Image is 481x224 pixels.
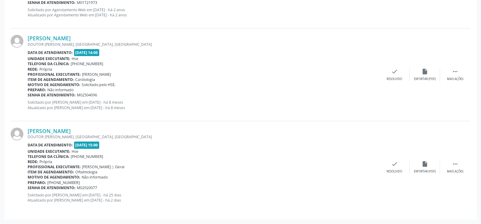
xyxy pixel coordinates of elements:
[28,154,69,159] b: Telefone da clínica:
[391,68,398,75] i: check
[414,169,436,174] div: Exportar (PDF)
[28,82,80,87] b: Motivo de agendamento:
[452,68,459,75] i: 
[422,68,428,75] i: insert_drive_file
[28,192,379,203] p: Solicitado por [PERSON_NAME] em [DATE] - há 25 dias Atualizado por [PERSON_NAME] em [DATE] - há 2...
[387,169,402,174] div: Resolvido
[28,72,81,77] b: Profissional executante:
[28,77,74,82] b: Item de agendamento:
[28,42,379,47] div: DOUTOR [PERSON_NAME], [GEOGRAPHIC_DATA], [GEOGRAPHIC_DATA]
[447,169,463,174] div: Mais ações
[72,56,78,61] span: Hse
[39,67,52,72] span: Própria
[82,164,124,169] span: [PERSON_NAME] | Geral
[28,185,76,190] b: Senha de atendimento:
[28,134,379,139] div: DOUTOR [PERSON_NAME], [GEOGRAPHIC_DATA], [GEOGRAPHIC_DATA]
[452,161,459,167] i: 
[28,175,80,180] b: Motivo de agendamento:
[414,77,436,81] div: Exportar (PDF)
[28,61,69,66] b: Telefone da clínica:
[47,180,80,185] span: [PHONE_NUMBER]
[74,142,100,149] span: [DATE] 15:00
[28,50,73,55] b: Data de atendimento:
[82,175,108,180] span: Não informado
[11,35,23,48] img: img
[82,82,116,87] span: Solicitado pelo HSE.
[447,77,463,81] div: Mais ações
[75,169,97,175] span: Oftalmologia
[28,7,379,18] p: Solicitado por Agendamento Web em [DATE] - há 2 anos Atualizado por Agendamento Web em [DATE] - h...
[28,35,71,42] a: [PERSON_NAME]
[28,128,71,134] a: [PERSON_NAME]
[28,56,70,61] b: Unidade executante:
[11,128,23,140] img: img
[28,142,73,148] b: Data de atendimento:
[28,87,46,92] b: Preparo:
[28,100,379,110] p: Solicitado por [PERSON_NAME] em [DATE] - há 8 meses Atualizado por [PERSON_NAME] em [DATE] - há 8...
[77,185,97,190] span: M02920077
[391,161,398,167] i: check
[47,87,73,92] span: Não informado
[28,67,38,72] b: Rede:
[28,180,46,185] b: Preparo:
[74,49,100,56] span: [DATE] 14:00
[77,92,97,98] span: M02504096
[39,159,52,164] span: Própria
[28,164,81,169] b: Profissional executante:
[75,77,95,82] span: Cardiologia
[422,161,428,167] i: insert_drive_file
[71,154,103,159] span: [PHONE_NUMBER]
[28,92,76,98] b: Senha de atendimento:
[82,72,111,77] span: [PERSON_NAME]
[71,61,103,66] span: [PHONE_NUMBER]
[72,149,78,154] span: Hse
[28,149,70,154] b: Unidade executante:
[387,77,402,81] div: Resolvido
[28,169,74,175] b: Item de agendamento:
[28,159,38,164] b: Rede:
